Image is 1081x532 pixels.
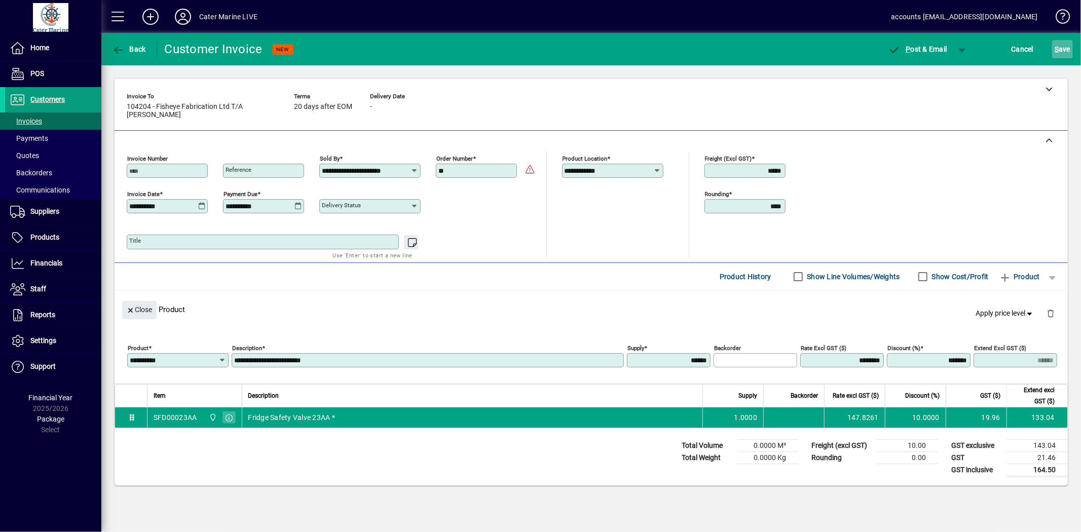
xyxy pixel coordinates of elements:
span: Apply price level [976,308,1035,319]
span: Settings [30,336,56,345]
td: GST [946,451,1007,464]
mat-label: Backorder [714,345,741,352]
span: Payments [10,134,48,142]
td: Rounding [806,451,877,464]
a: Financials [5,251,101,276]
span: GST ($) [980,390,1000,401]
mat-label: Rate excl GST ($) [801,345,846,352]
a: Payments [5,130,101,147]
span: Staff [30,285,46,293]
span: Suppliers [30,207,59,215]
td: 19.96 [946,407,1007,428]
span: Item [154,390,166,401]
td: Total Weight [677,451,737,464]
span: Product [999,269,1040,285]
span: ave [1055,41,1070,57]
span: Close [126,301,153,318]
span: Quotes [10,151,39,160]
mat-label: Sold by [320,155,340,162]
mat-label: Freight (excl GST) [705,155,752,162]
span: 20 days after EOM [294,103,352,111]
button: Delete [1038,301,1063,325]
span: NEW [277,46,289,53]
span: ost & Email [888,45,947,53]
span: Customers [30,95,65,103]
a: Knowledge Base [1048,2,1068,35]
a: Backorders [5,164,101,181]
a: Invoices [5,112,101,130]
app-page-header-button: Delete [1038,308,1063,317]
span: 104204 - Fisheye Fabrication Ltd T/A [PERSON_NAME] [127,103,279,119]
mat-label: Title [129,237,141,244]
app-page-header-button: Back [101,40,157,58]
span: Cater Marine [206,412,218,423]
mat-label: Invoice date [127,191,160,198]
span: POS [30,69,44,78]
label: Show Line Volumes/Weights [805,272,900,282]
div: 147.8261 [831,412,879,423]
span: Reports [30,311,55,319]
mat-label: Discount (%) [887,345,920,352]
button: Product History [716,268,775,286]
div: SFD00023AA [154,412,197,423]
td: 10.0000 [885,407,946,428]
mat-hint: Use 'Enter' to start a new line [333,249,413,261]
div: Cater Marine LIVE [199,9,257,25]
mat-label: Product location [563,155,608,162]
span: Financials [30,259,62,267]
td: Total Volume [677,439,737,451]
div: Product [115,291,1068,328]
span: Backorders [10,169,52,177]
span: Products [30,233,59,241]
span: Home [30,44,49,52]
span: S [1055,45,1059,53]
mat-label: Extend excl GST ($) [974,345,1026,352]
a: Quotes [5,147,101,164]
td: GST exclusive [946,439,1007,451]
span: Package [37,415,64,423]
mat-label: Order number [436,155,473,162]
mat-label: Payment due [223,191,257,198]
span: Fridge Safety Valve 23AA * [248,412,336,423]
span: Supply [738,390,757,401]
button: Profile [167,8,199,26]
button: Product [994,268,1045,286]
span: - [370,103,372,111]
app-page-header-button: Close [120,305,159,314]
button: Apply price level [972,304,1039,322]
span: Extend excl GST ($) [1013,385,1055,407]
label: Show Cost/Profit [930,272,989,282]
a: Staff [5,277,101,302]
td: 10.00 [877,439,938,451]
span: Rate excl GST ($) [833,390,879,401]
span: Product History [720,269,771,285]
mat-label: Supply [627,345,644,352]
td: 133.04 [1007,407,1067,428]
button: Post & Email [883,40,952,58]
mat-label: Rounding [705,191,729,198]
span: Cancel [1012,41,1034,57]
a: POS [5,61,101,87]
td: GST inclusive [946,464,1007,476]
span: Invoices [10,117,42,125]
button: Back [109,40,148,58]
span: Financial Year [29,394,73,402]
td: 164.50 [1007,464,1068,476]
td: 0.0000 M³ [737,439,798,451]
mat-label: Delivery status [322,202,361,209]
td: 21.46 [1007,451,1068,464]
span: P [906,45,911,53]
div: accounts [EMAIL_ADDRESS][DOMAIN_NAME] [891,9,1038,25]
div: Customer Invoice [165,41,263,57]
span: Backorder [791,390,818,401]
td: 0.0000 Kg [737,451,798,464]
a: Products [5,225,101,250]
td: Freight (excl GST) [806,439,877,451]
span: Back [112,45,146,53]
mat-label: Product [128,345,148,352]
a: Suppliers [5,199,101,224]
td: 0.00 [877,451,938,464]
span: Description [248,390,279,401]
a: Communications [5,181,101,199]
span: Discount (%) [905,390,940,401]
